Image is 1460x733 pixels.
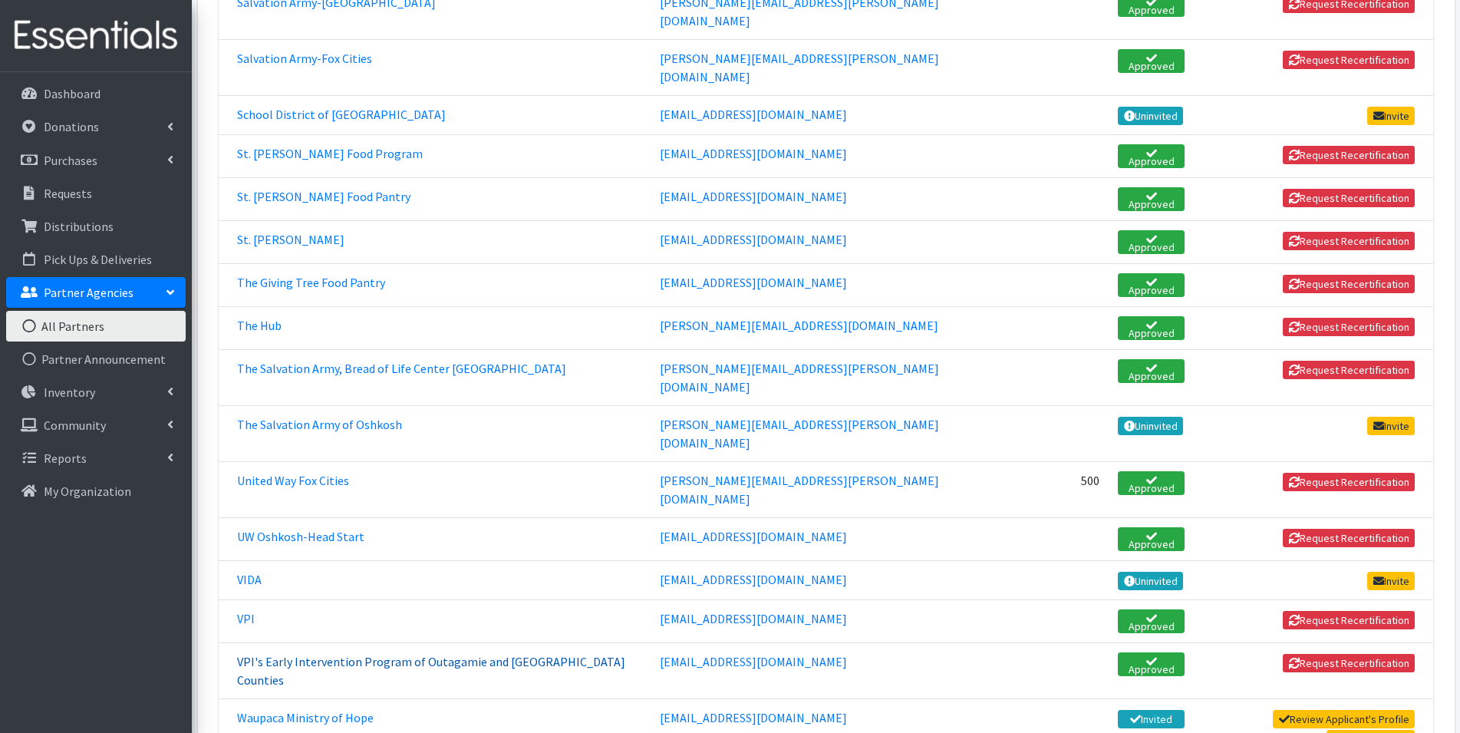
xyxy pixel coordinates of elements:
a: Invited [1118,710,1185,728]
a: Community [6,410,186,441]
p: Distributions [44,219,114,234]
a: [EMAIL_ADDRESS][DOMAIN_NAME] [660,107,847,122]
a: Approved [1118,609,1185,633]
a: Invite [1367,417,1415,435]
a: School District of [GEOGRAPHIC_DATA] [237,107,446,122]
a: Reports [6,443,186,474]
p: Partner Agencies [44,285,133,300]
a: VIDA [237,572,262,587]
a: [EMAIL_ADDRESS][DOMAIN_NAME] [660,146,847,161]
button: Request Recertification [1283,275,1415,293]
a: Approved [1118,187,1185,211]
a: All Partners [6,311,186,342]
a: Approved [1118,49,1185,73]
a: Approved [1118,230,1185,254]
a: Review Applicant's Profile [1273,710,1415,728]
a: VPI [237,611,255,626]
p: Requests [44,186,92,201]
a: Partner Announcement [6,344,186,375]
button: Request Recertification [1283,51,1415,69]
a: Salvation Army-Fox Cities [237,51,372,66]
a: Uninvited [1118,572,1183,590]
a: Uninvited [1118,417,1183,435]
td: 500 [1055,461,1109,517]
button: Request Recertification [1283,146,1415,164]
a: My Organization [6,476,186,507]
button: Request Recertification [1283,529,1415,547]
p: Pick Ups & Deliveries [44,252,152,267]
p: Community [44,418,106,433]
a: Dashboard [6,78,186,109]
a: Invite [1367,107,1415,125]
a: Approved [1118,527,1185,551]
a: [EMAIL_ADDRESS][DOMAIN_NAME] [660,710,847,725]
a: Approved [1118,144,1185,168]
a: UW Oshkosh-Head Start [237,529,364,544]
a: The Salvation Army of Oshkosh [237,417,402,432]
a: [PERSON_NAME][EMAIL_ADDRESS][PERSON_NAME][DOMAIN_NAME] [660,361,939,395]
button: Request Recertification [1283,232,1415,250]
a: Approved [1118,652,1185,676]
a: Purchases [6,145,186,176]
a: Approved [1118,471,1185,495]
a: [EMAIL_ADDRESS][DOMAIN_NAME] [660,572,847,587]
a: Distributions [6,211,186,242]
a: Waupaca Ministry of Hope [237,710,374,725]
a: [EMAIL_ADDRESS][DOMAIN_NAME] [660,611,847,626]
a: Uninvited [1118,107,1183,125]
p: Donations [44,119,99,134]
p: Reports [44,451,87,466]
a: [EMAIL_ADDRESS][DOMAIN_NAME] [660,189,847,204]
a: [PERSON_NAME][EMAIL_ADDRESS][PERSON_NAME][DOMAIN_NAME] [660,473,939,507]
a: St. [PERSON_NAME] Food Pantry [237,189,410,204]
button: Request Recertification [1283,473,1415,491]
a: Inventory [6,377,186,408]
a: [PERSON_NAME][EMAIL_ADDRESS][PERSON_NAME][DOMAIN_NAME] [660,417,939,451]
a: United Way Fox Cities [237,473,349,488]
a: The Salvation Army, Bread of Life Center [GEOGRAPHIC_DATA] [237,361,566,376]
a: Approved [1118,359,1185,383]
a: VPI's Early Intervention Program of Outagamie and [GEOGRAPHIC_DATA] Counties [237,654,625,688]
button: Request Recertification [1283,654,1415,672]
a: Invite [1367,572,1415,590]
a: St. [PERSON_NAME] [237,232,344,247]
p: My Organization [44,484,131,499]
a: The Hub [237,318,282,333]
button: Request Recertification [1283,318,1415,336]
p: Purchases [44,153,97,168]
a: The Giving Tree Food Pantry [237,275,385,290]
a: Approved [1118,316,1185,340]
a: [EMAIL_ADDRESS][DOMAIN_NAME] [660,529,847,544]
a: Requests [6,178,186,209]
a: [PERSON_NAME][EMAIL_ADDRESS][PERSON_NAME][DOMAIN_NAME] [660,51,939,84]
a: Partner Agencies [6,277,186,308]
button: Request Recertification [1283,361,1415,379]
a: [EMAIL_ADDRESS][DOMAIN_NAME] [660,232,847,247]
a: [EMAIL_ADDRESS][DOMAIN_NAME] [660,654,847,669]
a: Pick Ups & Deliveries [6,244,186,275]
a: [PERSON_NAME][EMAIL_ADDRESS][DOMAIN_NAME] [660,318,938,333]
a: Donations [6,111,186,142]
img: HumanEssentials [6,10,186,61]
p: Inventory [44,385,95,400]
button: Request Recertification [1283,611,1415,629]
a: Approved [1118,273,1185,297]
a: St. [PERSON_NAME] Food Program [237,146,423,161]
a: [EMAIL_ADDRESS][DOMAIN_NAME] [660,275,847,290]
button: Request Recertification [1283,189,1415,207]
p: Dashboard [44,86,101,101]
